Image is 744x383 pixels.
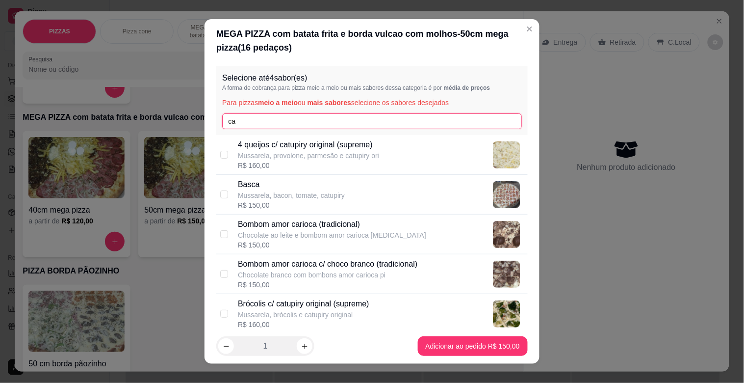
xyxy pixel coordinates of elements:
[493,181,520,208] img: product-image
[238,298,369,310] p: Brócolis c/ catupiry original (supreme)
[493,141,520,168] img: product-image
[238,270,417,280] p: Chocolate branco com bombons amor carioca pi
[222,98,522,108] p: Para pizzas ou selecione os sabores desejados
[308,99,352,107] span: mais sabores
[238,310,369,320] p: Mussarela, brócolis e catupiry original
[493,221,520,248] img: product-image
[238,230,426,240] p: Chocolate ao leite e bombom amor carioca [MEDICAL_DATA]
[238,240,426,250] div: R$ 150,00
[493,261,520,288] img: product-image
[222,84,522,92] p: A forma de cobrança para pizza meio a meio ou mais sabores dessa categoria é por
[238,151,379,161] p: Mussarela, provolone, parmesão e catupiry ori
[238,179,345,191] p: Basca
[263,340,268,352] p: 1
[238,191,345,200] p: Mussarela, bacon, tomate, catupiry
[238,161,379,170] div: R$ 160,00
[238,200,345,210] div: R$ 150,00
[238,139,379,151] p: 4 queijos c/ catupiry original (supreme)
[297,338,312,354] button: increase-product-quantity
[258,99,298,107] span: meio a meio
[238,280,417,290] div: R$ 150,00
[418,336,528,356] button: Adicionar ao pedido R$ 150,00
[218,338,234,354] button: decrease-product-quantity
[522,21,538,37] button: Close
[238,258,417,270] p: Bombom amor carioca c/ choco branco (tradicional)
[444,84,490,91] span: média de preços
[238,219,426,230] p: Bombom amor carioca (tradicional)
[216,27,528,55] div: MEGA PIZZA com batata frita e borda vulcao com molhos - 50cm mega pizza ( 16 pedaços)
[222,113,522,129] input: Pesquise pelo nome do sabor
[238,320,369,329] div: R$ 160,00
[493,301,520,328] img: product-image
[222,72,522,84] p: Selecione até 4 sabor(es)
